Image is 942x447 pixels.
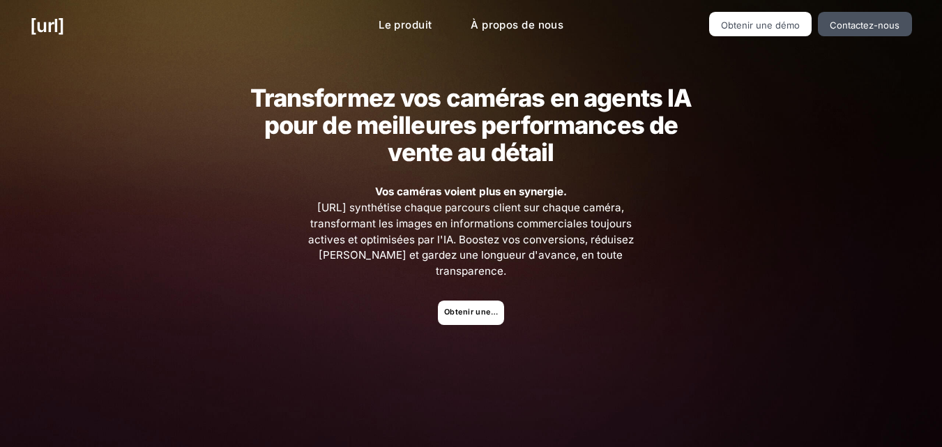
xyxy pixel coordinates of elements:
a: Obtenir une démo [438,301,504,325]
font: Le produit [379,18,432,31]
font: Obtenir une démo [721,20,800,31]
font: Contactez-nous [830,20,899,31]
a: Le produit [367,12,443,39]
a: Contactez-nous [818,12,912,36]
a: Obtenir une démo [709,12,812,36]
a: [URL] [30,12,64,39]
font: [URL] [30,15,64,36]
font: [URL] synthétise chaque parcours client sur chaque caméra, transformant les images en information... [308,201,634,278]
font: Vos caméras voient plus en synergie. [375,185,567,198]
font: À propos de nous [471,18,563,31]
font: Obtenir une démo [444,308,515,317]
font: Transformez vos caméras en agents IA pour de meilleures performances de vente au détail [250,83,692,167]
a: À propos de nous [459,12,575,39]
